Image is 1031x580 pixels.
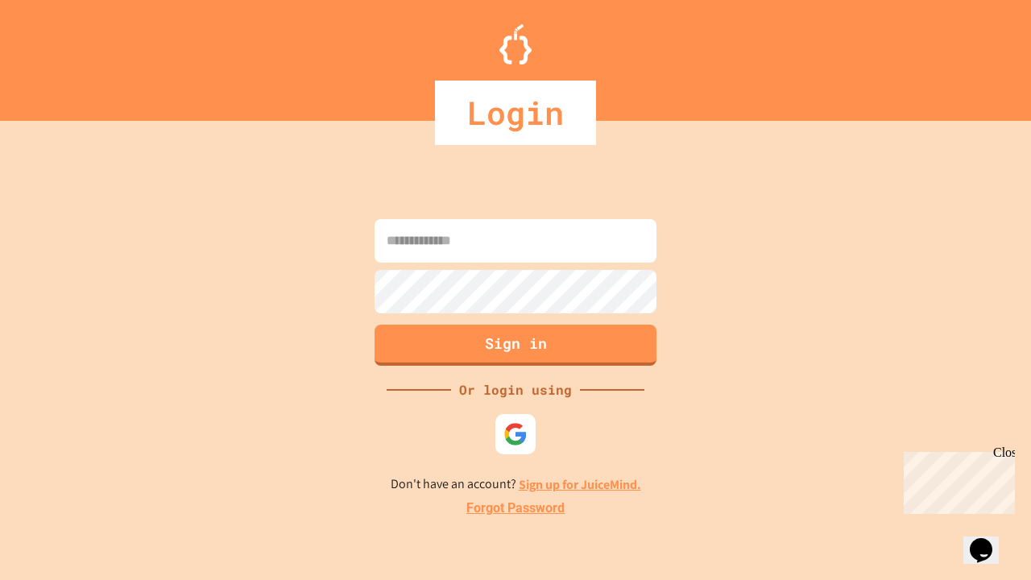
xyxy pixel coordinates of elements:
iframe: chat widget [963,516,1015,564]
div: Login [435,81,596,145]
p: Don't have an account? [391,474,641,495]
img: Logo.svg [499,24,532,64]
div: Chat with us now!Close [6,6,111,102]
button: Sign in [375,325,656,366]
img: google-icon.svg [503,422,528,446]
a: Forgot Password [466,499,565,518]
iframe: chat widget [897,445,1015,514]
a: Sign up for JuiceMind. [519,476,641,493]
div: Or login using [451,380,580,400]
